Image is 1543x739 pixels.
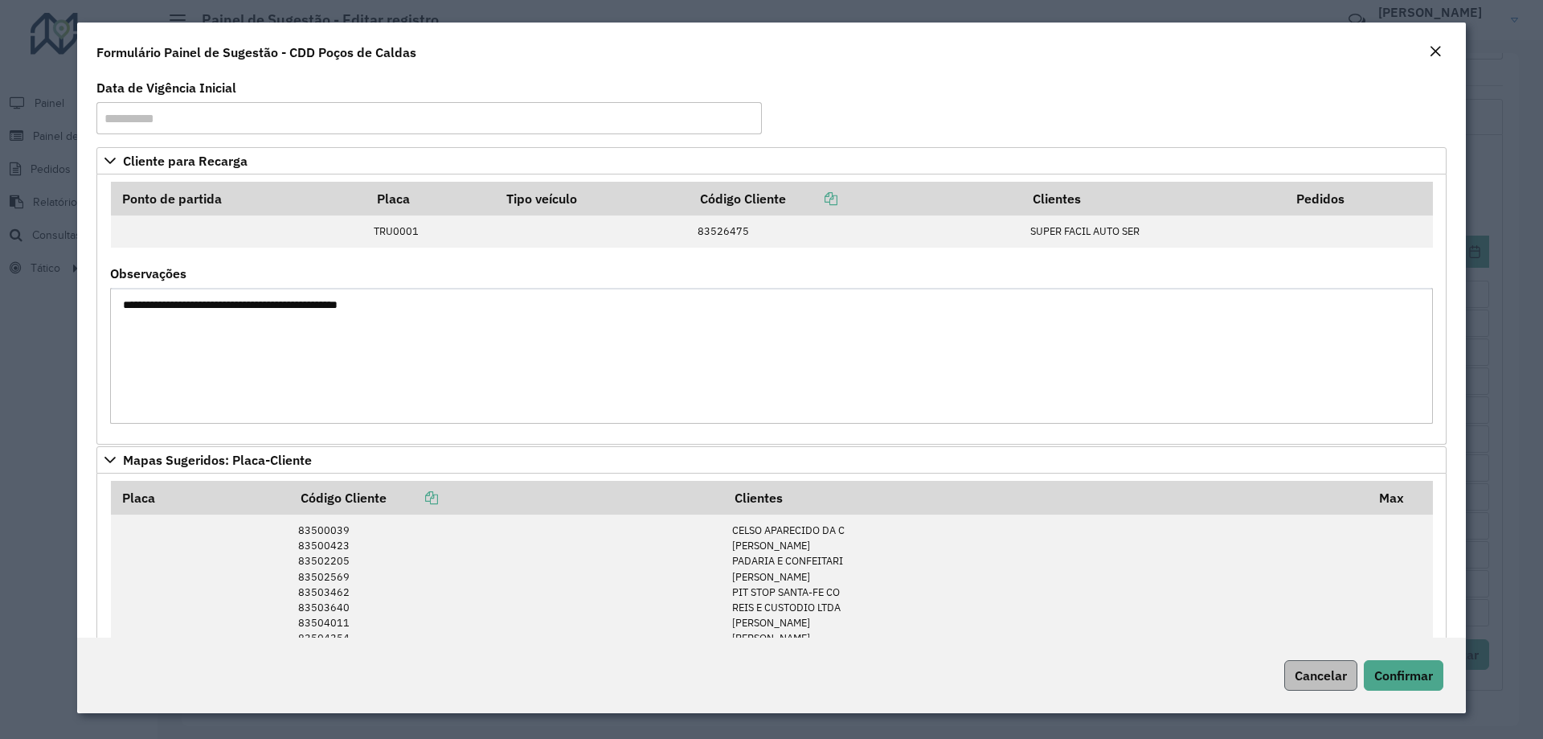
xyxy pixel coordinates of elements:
th: Tipo veículo [495,182,689,216]
button: Close [1424,42,1447,63]
th: Ponto de partida [111,182,366,216]
th: Pedidos [1286,182,1433,216]
em: Fechar [1429,45,1442,58]
div: Cliente para Recarga [96,174,1447,445]
label: Observações [110,264,186,283]
button: Cancelar [1284,660,1357,691]
td: 83526475 [689,216,1022,248]
span: Cliente para Recarga [123,154,248,167]
a: Copiar [786,191,837,207]
td: SUPER FACIL AUTO SER [1022,216,1286,248]
th: Código Cliente [689,182,1022,216]
h4: Formulário Painel de Sugestão - CDD Poços de Caldas [96,43,416,62]
button: Confirmar [1364,660,1443,691]
th: Código Cliente [290,481,724,515]
th: Placa [366,182,495,216]
span: Confirmar [1374,667,1433,684]
th: Placa [111,481,290,515]
a: Mapas Sugeridos: Placa-Cliente [96,446,1447,474]
th: Clientes [723,481,1368,515]
span: Cancelar [1295,667,1347,684]
td: TRU0001 [366,216,495,248]
a: Cliente para Recarga [96,147,1447,174]
th: Clientes [1022,182,1286,216]
span: Mapas Sugeridos: Placa-Cliente [123,454,312,466]
a: Copiar [387,490,438,506]
label: Data de Vigência Inicial [96,78,236,97]
th: Max [1369,481,1433,515]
